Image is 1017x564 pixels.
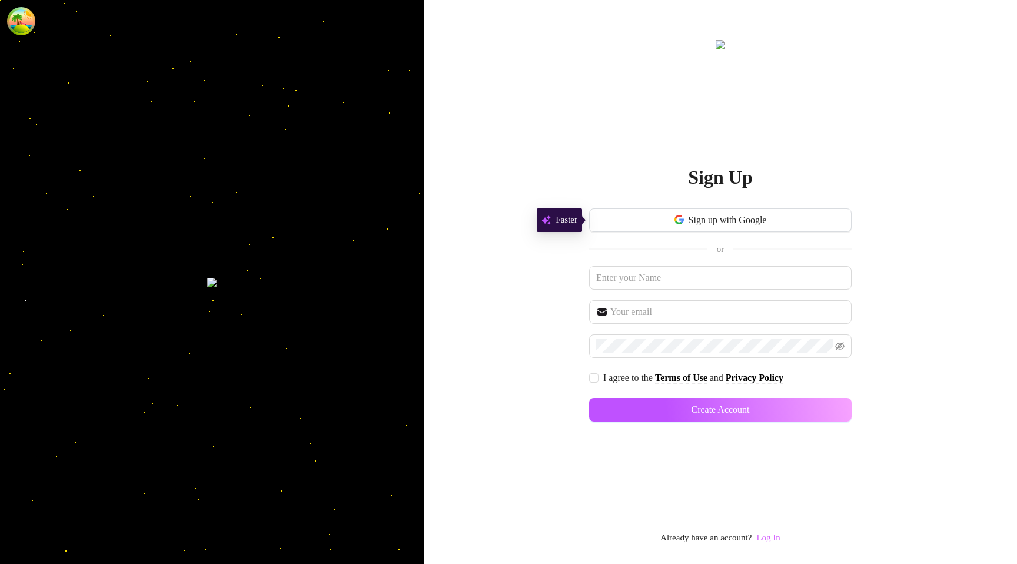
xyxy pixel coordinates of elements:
a: Log In [756,531,780,545]
button: Sign up with Google [589,208,852,232]
span: I agree to the [603,373,655,383]
img: signup-background.svg [207,278,217,287]
img: svg%3e [541,213,551,227]
button: Open Tanstack query devtools [9,9,33,33]
a: Terms of Use [655,373,707,384]
input: Enter your Name [589,266,852,290]
input: Your email [610,305,845,319]
span: Create Account [691,404,749,415]
a: Log In [756,533,780,542]
img: logo.svg [716,40,725,49]
span: or [717,244,724,254]
button: Create Account [589,398,852,422]
h2: Sign Up [688,165,752,190]
span: Sign up with Google [689,215,767,225]
strong: Terms of Use [655,373,707,383]
span: Faster [556,213,577,227]
span: eye-invisible [835,341,845,351]
a: Privacy Policy [726,373,783,384]
span: Already have an account? [660,531,752,545]
strong: Privacy Policy [726,373,783,383]
span: and [710,373,726,383]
